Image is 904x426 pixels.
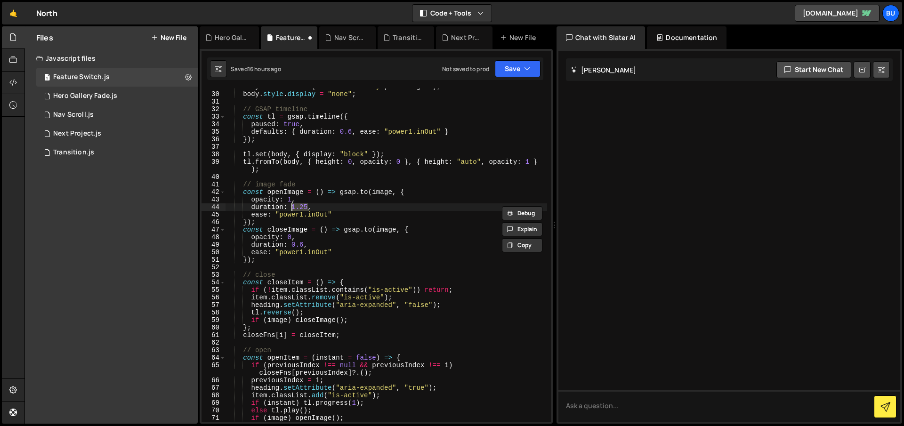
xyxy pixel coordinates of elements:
[202,203,226,211] div: 44
[500,33,540,42] div: New File
[202,279,226,286] div: 54
[25,49,198,68] div: Javascript files
[202,346,226,354] div: 63
[571,65,636,74] h2: [PERSON_NAME]
[334,33,364,42] div: Nav Scroll.js
[202,331,226,339] div: 61
[36,32,53,43] h2: Files
[882,5,899,22] a: Bu
[647,26,726,49] div: Documentation
[202,226,226,233] div: 47
[202,136,226,143] div: 36
[202,90,226,98] div: 30
[53,111,94,119] div: Nav Scroll.js
[202,377,226,384] div: 66
[202,407,226,414] div: 70
[502,222,542,236] button: Explain
[202,264,226,271] div: 52
[202,249,226,256] div: 50
[451,33,481,42] div: Next Project.js
[502,206,542,220] button: Debug
[202,173,226,181] div: 40
[795,5,880,22] a: [DOMAIN_NAME]
[53,148,94,157] div: Transition.js
[248,65,281,73] div: 16 hours ago
[412,5,492,22] button: Code + Tools
[36,105,198,124] div: 17234/48156.js
[202,392,226,399] div: 68
[44,74,50,82] span: 1
[202,98,226,105] div: 31
[202,151,226,158] div: 38
[202,211,226,218] div: 45
[202,286,226,294] div: 55
[215,33,248,42] div: Hero Gallery Fade.js
[202,414,226,422] div: 71
[202,181,226,188] div: 41
[202,241,226,249] div: 49
[36,124,198,143] div: 17234/47949.js
[202,196,226,203] div: 43
[202,143,226,151] div: 37
[202,294,226,301] div: 56
[202,256,226,264] div: 51
[202,113,226,121] div: 33
[202,271,226,279] div: 53
[202,128,226,136] div: 35
[202,384,226,392] div: 67
[495,60,541,77] button: Save
[202,218,226,226] div: 46
[276,33,306,42] div: Feature Switch.js
[202,158,226,173] div: 39
[202,354,226,362] div: 64
[53,92,117,100] div: Hero Gallery Fade.js
[502,238,542,252] button: Copy
[202,233,226,241] div: 48
[202,399,226,407] div: 69
[557,26,645,49] div: Chat with Slater AI
[442,65,489,73] div: Not saved to prod
[231,65,281,73] div: Saved
[202,301,226,309] div: 57
[36,87,198,105] div: 17234/48420.js
[36,8,57,19] div: North
[202,188,226,196] div: 42
[202,324,226,331] div: 60
[202,316,226,324] div: 59
[202,339,226,346] div: 62
[2,2,25,24] a: 🤙
[393,33,423,42] div: Transition.js
[776,61,851,78] button: Start new chat
[53,129,101,138] div: Next Project.js
[202,121,226,128] div: 34
[151,34,186,41] button: New File
[202,105,226,113] div: 32
[202,309,226,316] div: 58
[36,68,198,87] div: 17234/48014.js
[202,362,226,377] div: 65
[36,143,198,162] div: 17234/47687.js
[53,73,110,81] div: Feature Switch.js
